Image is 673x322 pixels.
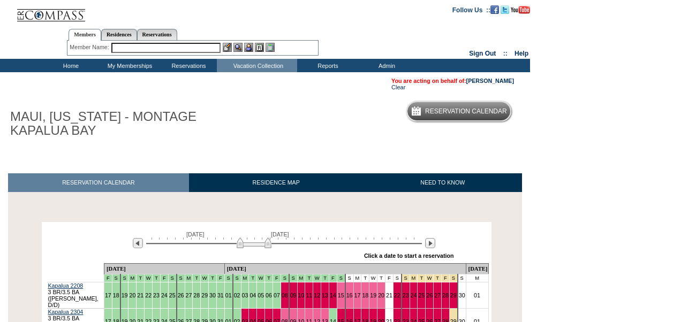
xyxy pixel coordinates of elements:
[209,274,217,282] td: Kapalua LTP 2025
[242,292,248,298] a: 03
[313,274,321,282] td: Kapalua LTP 2025
[490,5,499,14] img: Become our fan on Facebook
[434,292,441,298] a: 27
[274,292,280,298] a: 07
[40,59,99,72] td: Home
[48,309,84,315] a: Kapalua 2304
[426,292,433,298] a: 26
[201,274,209,282] td: Kapalua LTP 2025
[370,292,376,298] a: 19
[225,292,232,298] a: 01
[314,292,320,298] a: 12
[363,173,522,192] a: NEED TO KNOW
[501,6,509,12] a: Follow us on Twitter
[391,84,405,90] a: Clear
[99,59,158,72] td: My Memberships
[306,292,312,298] a: 11
[393,274,401,282] td: S
[249,292,256,298] a: 04
[459,292,465,298] a: 30
[169,292,176,298] a: 25
[105,292,111,298] a: 17
[129,292,135,298] a: 20
[442,274,450,282] td: Thanksgiving
[511,6,530,12] a: Subscribe to our YouTube Channel
[466,78,514,84] a: [PERSON_NAME]
[411,292,417,298] a: 24
[217,292,224,298] a: 31
[337,274,345,282] td: Kapalua LTP 2025
[244,43,253,52] img: Impersonate
[329,274,337,282] td: Kapalua LTP 2025
[403,292,409,298] a: 23
[501,5,509,14] img: Follow us on Twitter
[298,292,305,298] a: 10
[153,274,161,282] td: Kapalua LTP 2025
[224,264,466,274] td: [DATE]
[297,274,305,282] td: Kapalua LTP 2025
[369,274,377,282] td: W
[386,292,392,298] a: 21
[161,292,168,298] a: 24
[410,274,418,282] td: Thanksgiving
[266,43,275,52] img: b_calculator.gif
[265,274,273,282] td: Kapalua LTP 2025
[402,274,410,282] td: Thanksgiving
[511,6,530,14] img: Subscribe to our YouTube Channel
[450,292,457,298] a: 29
[434,274,442,282] td: Thanksgiving
[249,274,257,282] td: Kapalua LTP 2025
[193,274,201,282] td: Kapalua LTP 2025
[145,274,153,282] td: Kapalua LTP 2025
[378,292,384,298] a: 20
[442,292,449,298] a: 28
[466,274,488,282] td: M
[47,282,104,309] td: 3 BR/3.5 BA ([PERSON_NAME], D/D)
[178,292,184,298] a: 26
[201,292,208,298] a: 29
[281,274,289,282] td: Kapalua LTP 2025
[449,274,457,282] td: Thanksgiving
[160,274,168,282] td: Kapalua LTP 2025
[113,292,119,298] a: 18
[273,274,281,282] td: Kapalua LTP 2025
[189,173,364,192] a: RESIDENCE MAP
[282,292,288,298] a: 08
[241,274,249,282] td: Kapalua LTP 2025
[137,29,177,40] a: Reservations
[353,274,361,282] td: M
[391,78,514,84] span: You are acting on behalf of:
[255,43,264,52] img: Reservations
[48,282,84,289] a: Kapalua 2208
[377,274,385,282] td: T
[233,274,241,282] td: Kapalua LTP 2025
[330,292,336,298] a: 14
[104,264,224,274] td: [DATE]
[364,252,454,259] div: Click a date to start a reservation
[469,50,496,57] a: Sign Out
[223,43,232,52] img: b_edit.gif
[257,274,265,282] td: Kapalua LTP 2025
[137,274,145,282] td: Kapalua LTP 2025
[158,59,217,72] td: Reservations
[70,43,111,52] div: Member Name:
[8,108,248,140] h1: MAUI, [US_STATE] - MONTAGE KAPALUA BAY
[186,231,205,237] span: [DATE]
[177,274,185,282] td: Kapalua LTP 2025
[466,264,488,274] td: [DATE]
[224,274,232,282] td: Kapalua LTP 2025
[346,292,353,298] a: 16
[234,292,240,298] a: 02
[209,292,216,298] a: 30
[361,274,369,282] td: T
[354,292,361,298] a: 17
[104,274,112,282] td: Kapalua LTP 2025
[322,292,328,298] a: 13
[338,292,344,298] a: 15
[217,59,297,72] td: Vacation Collection
[297,59,356,72] td: Reports
[425,238,435,248] img: Next
[186,292,192,298] a: 27
[266,292,272,298] a: 06
[425,108,507,115] h5: Reservation Calendar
